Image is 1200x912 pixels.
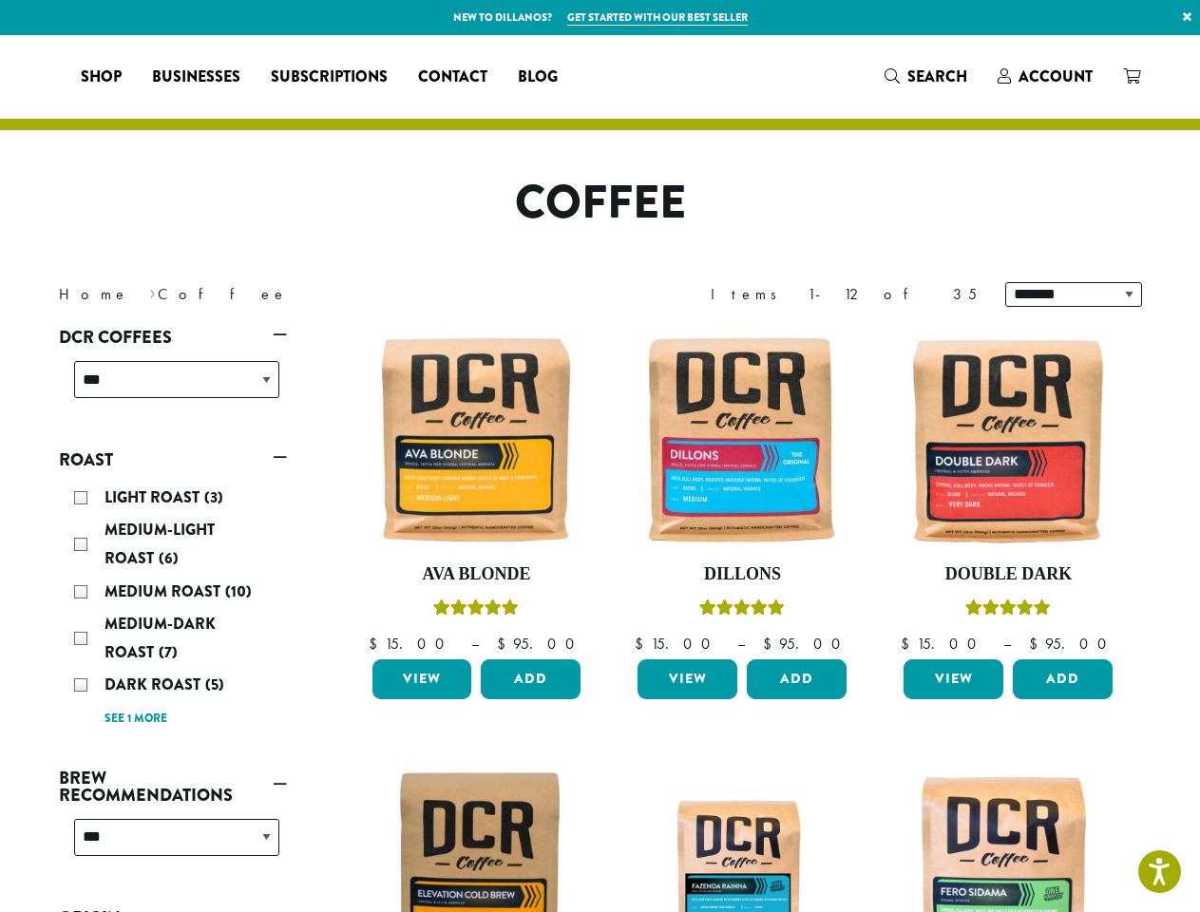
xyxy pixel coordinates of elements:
span: Light Roast [105,486,204,508]
bdi: 15.00 [901,634,985,654]
span: $ [763,634,779,654]
span: Medium-Light Roast [105,519,215,569]
a: Roast [59,444,287,476]
span: – [471,634,479,654]
h4: Dillons [633,564,851,585]
span: Shop [81,66,122,89]
h4: Double Dark [899,564,1117,585]
a: View [372,659,472,699]
a: Search [869,61,982,92]
button: Add [1013,659,1113,699]
span: Contact [418,66,487,89]
bdi: 95.00 [1029,634,1115,654]
span: Account [1019,66,1093,87]
div: Roast [59,476,287,739]
bdi: 15.00 [635,634,719,654]
span: Medium Roast [105,580,225,602]
span: (6) [159,547,179,569]
img: Ava-Blonde-12oz-1-300x300.jpg [367,331,585,549]
a: Shop [66,62,137,92]
span: $ [369,634,385,654]
a: View [904,659,1003,699]
div: DCR Coffees [59,353,287,421]
h4: Ava Blonde [368,564,586,585]
a: Ava BlondeRated 5.00 out of 5 [368,331,586,652]
span: Dark Roast [105,674,205,695]
a: Home [59,284,129,304]
a: DillonsRated 5.00 out of 5 [633,331,851,652]
span: Blog [518,66,558,89]
button: Add [747,659,847,699]
span: › [149,276,156,306]
span: (3) [204,486,223,508]
img: Dillons-12oz-300x300.jpg [633,331,851,549]
bdi: 95.00 [497,634,583,654]
bdi: 15.00 [369,634,453,654]
span: – [1003,634,1011,654]
span: Subscriptions [271,66,388,89]
span: Medium-Dark Roast [105,613,216,663]
span: Businesses [152,66,240,89]
a: Brew Recommendations [59,762,287,811]
span: (10) [225,580,252,602]
div: Items 1-12 of 35 [711,283,977,306]
div: Rated 5.00 out of 5 [699,597,785,625]
nav: Breadcrumb [59,283,572,306]
bdi: 95.00 [763,634,849,654]
div: Rated 4.50 out of 5 [965,597,1051,625]
a: View [638,659,737,699]
span: $ [901,634,917,654]
a: Get started with our best seller [567,9,748,26]
span: Search [907,66,967,87]
img: Double-Dark-12oz-300x300.jpg [899,331,1117,549]
span: $ [635,634,651,654]
div: Rated 5.00 out of 5 [433,597,519,625]
span: $ [497,634,513,654]
button: Add [481,659,581,699]
span: – [737,634,745,654]
span: $ [1029,634,1045,654]
h1: Coffee [45,176,1156,231]
a: See 1 more [105,710,167,729]
span: (5) [205,674,224,695]
span: (7) [159,641,178,663]
a: Double DarkRated 4.50 out of 5 [899,331,1117,652]
div: Brew Recommendations [59,811,287,879]
a: DCR Coffees [59,321,287,353]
